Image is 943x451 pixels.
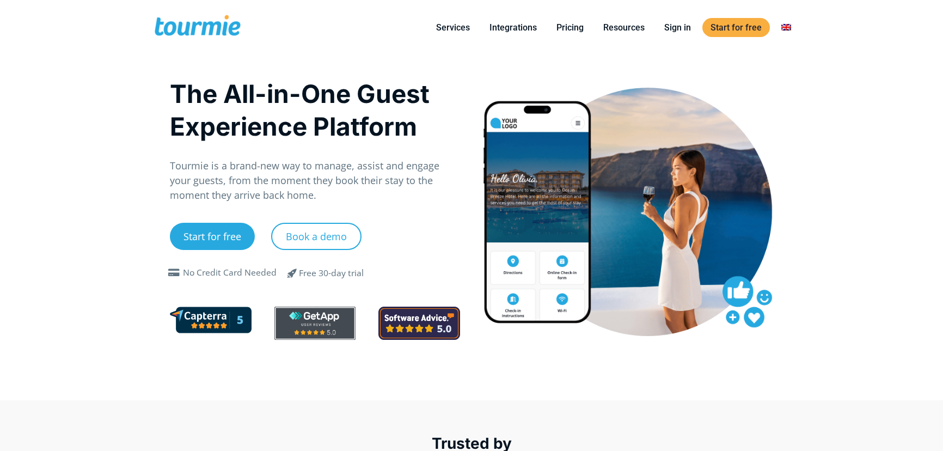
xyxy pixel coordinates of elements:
[595,21,653,34] a: Resources
[170,159,460,203] p: Tourmie is a brand-new way to manage, assist and engage your guests, from the moment they book th...
[279,266,305,279] span: 
[428,21,478,34] a: Services
[299,267,364,280] div: Free 30-day trial
[170,223,255,250] a: Start for free
[271,223,362,250] a: Book a demo
[183,266,277,279] div: No Credit Card Needed
[170,77,460,143] h1: The All-in-One Guest Experience Platform
[166,269,183,277] span: 
[548,21,592,34] a: Pricing
[656,21,699,34] a: Sign in
[481,21,545,34] a: Integrations
[702,18,770,37] a: Start for free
